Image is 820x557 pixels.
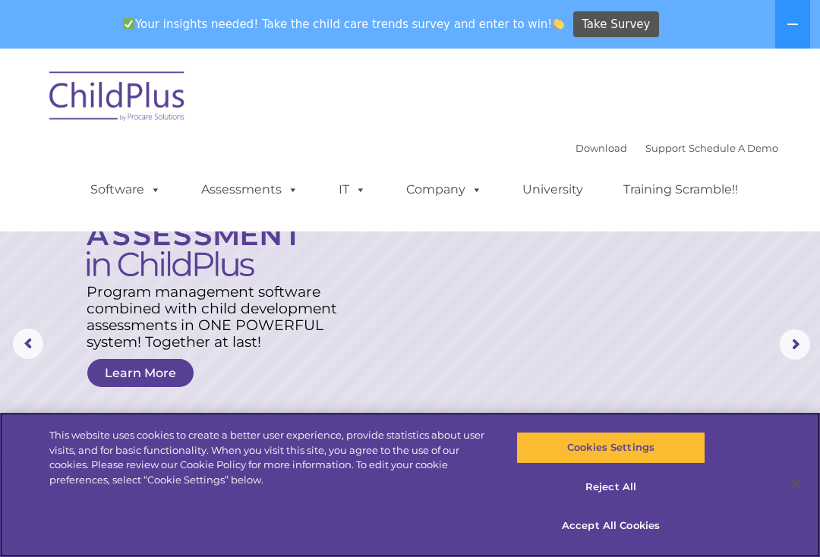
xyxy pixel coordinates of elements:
[582,11,650,38] span: Take Survey
[323,175,381,205] a: IT
[516,510,705,542] button: Accept All Cookies
[608,175,753,205] a: Training Scramble!!
[87,284,349,351] rs-layer: Program management software combined with child development assessments in ONE POWERFUL system! T...
[507,175,598,205] a: University
[553,18,564,30] img: 👏
[391,175,497,205] a: Company
[75,175,176,205] a: Software
[573,11,659,38] a: Take Survey
[186,175,314,205] a: Assessments
[576,142,778,154] font: |
[116,10,571,39] span: Your insights needed! Take the child care trends survey and enter to win!
[87,359,194,387] a: Learn More
[645,142,686,154] a: Support
[516,471,705,503] button: Reject All
[576,142,627,154] a: Download
[779,467,812,500] button: Close
[516,432,705,464] button: Cookies Settings
[689,142,778,154] a: Schedule A Demo
[42,61,194,137] img: ChildPlus by Procare Solutions
[123,18,134,30] img: ✅
[49,428,492,487] div: This website uses cookies to create a better user experience, provide statistics about user visit...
